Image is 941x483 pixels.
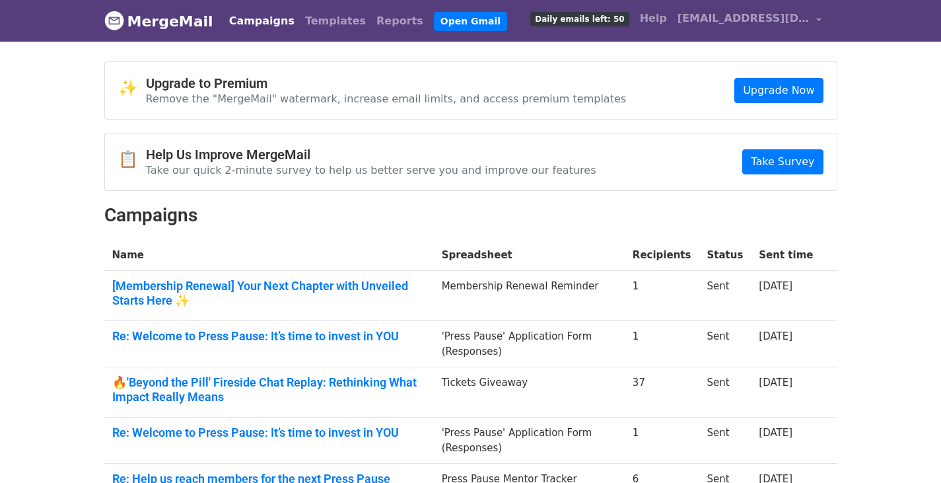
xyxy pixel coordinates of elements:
[224,8,300,34] a: Campaigns
[112,279,426,307] a: [Membership Renewal] Your Next Chapter with Unveiled Starts Here ✨
[146,92,627,106] p: Remove the "MergeMail" watermark, increase email limits, and access premium templates
[625,367,699,418] td: 37
[112,426,426,440] a: Re: Welcome to Press Pause: It’s time to invest in YOU
[434,367,625,418] td: Tickets Giveaway
[530,12,629,26] span: Daily emails left: 50
[112,329,426,344] a: Re: Welcome to Press Pause: It’s time to invest in YOU
[734,78,823,103] a: Upgrade Now
[635,5,672,32] a: Help
[434,321,625,367] td: 'Press Pause' Application Form (Responses)
[699,240,751,271] th: Status
[699,321,751,367] td: Sent
[112,375,426,404] a: 🔥'Beyond the Pill' Fireside Chat Replay: Rethinking What Impact Really Means
[625,321,699,367] td: 1
[146,163,596,177] p: Take our quick 2-minute survey to help us better serve you and improve our features
[371,8,429,34] a: Reports
[104,7,213,35] a: MergeMail
[625,271,699,321] td: 1
[759,280,792,292] a: [DATE]
[699,271,751,321] td: Sent
[434,271,625,321] td: Membership Renewal Reminder
[699,418,751,464] td: Sent
[434,240,625,271] th: Spreadsheet
[672,5,827,36] a: [EMAIL_ADDRESS][DOMAIN_NAME]
[625,418,699,464] td: 1
[118,79,146,98] span: ✨
[742,149,823,174] a: Take Survey
[104,11,124,30] img: MergeMail logo
[625,240,699,271] th: Recipients
[434,418,625,464] td: 'Press Pause' Application Form (Responses)
[104,204,837,227] h2: Campaigns
[759,377,792,389] a: [DATE]
[759,427,792,439] a: [DATE]
[678,11,810,26] span: [EMAIL_ADDRESS][DOMAIN_NAME]
[104,240,434,271] th: Name
[699,367,751,418] td: Sent
[525,5,634,32] a: Daily emails left: 50
[146,75,627,91] h4: Upgrade to Premium
[118,150,146,169] span: 📋
[146,147,596,163] h4: Help Us Improve MergeMail
[300,8,371,34] a: Templates
[751,240,821,271] th: Sent time
[434,12,507,31] a: Open Gmail
[759,330,792,342] a: [DATE]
